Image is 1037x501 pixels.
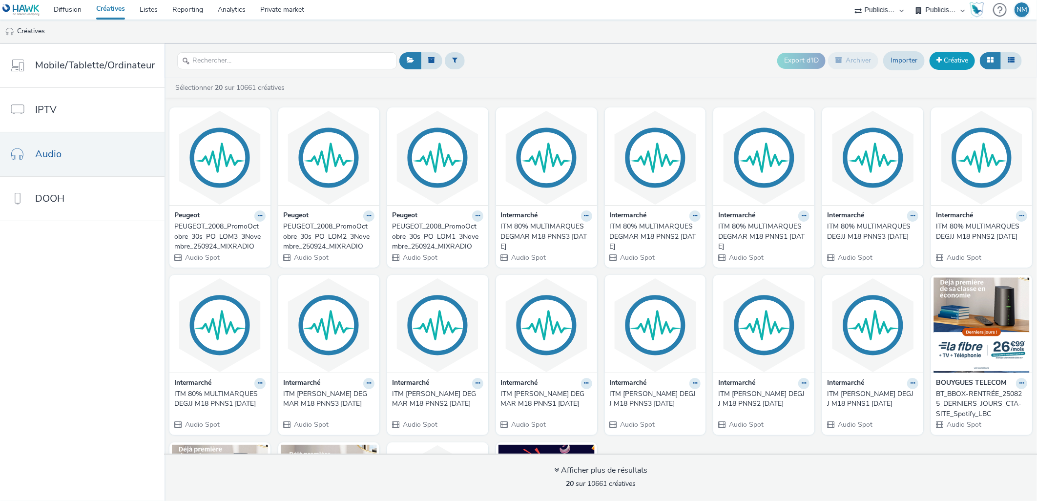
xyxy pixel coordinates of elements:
[177,52,397,69] input: Rechercher...
[35,58,155,72] span: Mobile/Tablette/Ordinateur
[1000,52,1022,69] button: Liste
[933,110,1030,205] img: ITM 80% MULTIMARQUES DEGJJ M18 PNNS2 12.09.25 visual
[728,420,764,429] span: Audio Spot
[174,389,266,409] a: ITM 80% MULTIMARQUES DEGJJ M18 PNNS1 [DATE]
[827,378,864,389] strong: Intermarché
[174,222,266,251] a: PEUGEOT_2008_PromoOctobre_30s_PO_LOM3_3Novembre_250924_MIXRADIO
[566,479,636,488] span: sur 10661 créatives
[402,253,437,262] span: Audio Spot
[281,277,377,373] img: ITM DANETTE DEGMAR M18 PNNS3 12.09.25 visual
[392,378,429,389] strong: Intermarché
[293,253,329,262] span: Audio Spot
[837,420,872,429] span: Audio Spot
[946,420,981,429] span: Audio Spot
[392,389,483,409] a: ITM [PERSON_NAME] DEGMAR M18 PNNS2 [DATE]
[883,51,925,70] a: Importer
[620,420,655,429] span: Audio Spot
[936,378,1007,389] strong: BOUYGUES TELECOM
[718,389,806,409] div: ITM [PERSON_NAME] DEGJJ M18 PNNS2 [DATE]
[293,420,329,429] span: Audio Spot
[610,389,697,409] div: ITM [PERSON_NAME] DEGJJ M18 PNNS3 [DATE]
[283,389,371,409] div: ITM [PERSON_NAME] DEGMAR M18 PNNS3 [DATE]
[827,222,918,242] a: ITM 80% MULTIMARQUES DEGJJ M18 PNNS3 [DATE]
[174,222,262,251] div: PEUGEOT_2008_PromoOctobre_30s_PO_LOM3_3Novembre_250924_MIXRADIO
[610,210,647,222] strong: Intermarché
[392,389,479,409] div: ITM [PERSON_NAME] DEGMAR M18 PNNS2 [DATE]
[718,210,755,222] strong: Intermarché
[498,277,595,373] img: ITM DANETTE DEGMAR M18 PNNS1 12.09.25 visual
[718,222,806,251] div: ITM 80% MULTIMARQUES DEGMAR M18 PNNS1 [DATE]
[501,389,588,409] div: ITM [PERSON_NAME] DEGMAR M18 PNNS1 [DATE]
[392,222,483,251] a: PEUGEOT_2008_PromoOctobre_30s_PO_LOM1_3Novembre_250924_MIXRADIO
[610,222,697,251] div: ITM 80% MULTIMARQUES DEGMAR M18 PNNS2 [DATE]
[827,222,914,242] div: ITM 80% MULTIMARQUES DEGJJ M18 PNNS3 [DATE]
[283,222,374,251] a: PEUGEOT_2008_PromoOctobre_30s_PO_LOM2_3Novembre_250924_MIXRADIO
[946,253,981,262] span: Audio Spot
[610,378,647,389] strong: Intermarché
[718,378,755,389] strong: Intermarché
[390,110,486,205] img: PEUGEOT_2008_PromoOctobre_30s_PO_LOM1_3Novembre_250924_MIXRADIO visual
[980,52,1001,69] button: Grille
[511,420,546,429] span: Audio Spot
[716,110,812,205] img: ITM 80% MULTIMARQUES DEGMAR M18 PNNS1 12.09.25 visual
[501,222,588,251] div: ITM 80% MULTIMARQUES DEGMAR M18 PNNS3 [DATE]
[970,2,984,18] img: Hawk Academy
[172,277,268,373] img: ITM 80% MULTIMARQUES DEGJJ M18 PNNS1 12.09.25 visual
[281,110,377,205] img: PEUGEOT_2008_PromoOctobre_30s_PO_LOM2_3Novembre_250924_MIXRADIO visual
[283,222,371,251] div: PEUGEOT_2008_PromoOctobre_30s_PO_LOM2_3Novembre_250924_MIXRADIO
[174,210,200,222] strong: Peugeot
[825,110,921,205] img: ITM 80% MULTIMARQUES DEGJJ M18 PNNS3 12.09.25 visual
[283,378,320,389] strong: Intermarché
[174,378,211,389] strong: Intermarché
[607,110,704,205] img: ITM 80% MULTIMARQUES DEGMAR M18 PNNS2 12.09.25 visual
[610,222,701,251] a: ITM 80% MULTIMARQUES DEGMAR M18 PNNS2 [DATE]
[610,389,701,409] a: ITM [PERSON_NAME] DEGJJ M18 PNNS3 [DATE]
[936,389,1023,419] div: BT_BBOX-RENTRÉE_250825_DERNIERS_JOURS_CTA-SITE_Spotify_LBC
[936,389,1027,419] a: BT_BBOX-RENTRÉE_250825_DERNIERS_JOURS_CTA-SITE_Spotify_LBC
[498,110,595,205] img: ITM 80% MULTIMARQUES DEGMAR M18 PNNS3 12.09.25 visual
[828,52,878,69] button: Archiver
[718,222,809,251] a: ITM 80% MULTIMARQUES DEGMAR M18 PNNS1 [DATE]
[970,2,988,18] a: Hawk Academy
[2,4,40,16] img: undefined Logo
[930,52,975,69] a: Créative
[1016,2,1027,17] div: NM
[511,253,546,262] span: Audio Spot
[936,222,1027,242] a: ITM 80% MULTIMARQUES DEGJJ M18 PNNS2 [DATE]
[172,110,268,205] img: PEUGEOT_2008_PromoOctobre_30s_PO_LOM3_3Novembre_250924_MIXRADIO visual
[716,277,812,373] img: ITM DANETTE DEGJJ M18 PNNS2 12.09.25 visual
[936,210,973,222] strong: Intermarché
[35,191,64,206] span: DOOH
[554,465,647,476] div: Afficher plus de résultats
[283,389,374,409] a: ITM [PERSON_NAME] DEGMAR M18 PNNS3 [DATE]
[35,147,62,161] span: Audio
[827,210,864,222] strong: Intermarché
[607,277,704,373] img: ITM DANETTE DEGJJ M18 PNNS3 12.09.25 visual
[718,389,809,409] a: ITM [PERSON_NAME] DEGJJ M18 PNNS2 [DATE]
[501,222,592,251] a: ITM 80% MULTIMARQUES DEGMAR M18 PNNS3 [DATE]
[215,83,223,92] strong: 20
[283,210,309,222] strong: Peugeot
[501,389,592,409] a: ITM [PERSON_NAME] DEGMAR M18 PNNS1 [DATE]
[936,222,1023,242] div: ITM 80% MULTIMARQUES DEGJJ M18 PNNS2 [DATE]
[827,389,918,409] a: ITM [PERSON_NAME] DEGJJ M18 PNNS1 [DATE]
[392,210,417,222] strong: Peugeot
[825,277,921,373] img: ITM DANETTE DEGJJ M18 PNNS1 12.09.25 visual
[184,420,220,429] span: Audio Spot
[837,253,872,262] span: Audio Spot
[501,210,538,222] strong: Intermarché
[728,253,764,262] span: Audio Spot
[933,277,1030,373] img: BT_BBOX-RENTRÉE_250825_DERNIERS_JOURS_CTA-SITE_Spotify_LBC visual
[827,389,914,409] div: ITM [PERSON_NAME] DEGJJ M18 PNNS1 [DATE]
[392,222,479,251] div: PEUGEOT_2008_PromoOctobre_30s_PO_LOM1_3Novembre_250924_MIXRADIO
[402,420,437,429] span: Audio Spot
[620,253,655,262] span: Audio Spot
[174,389,262,409] div: ITM 80% MULTIMARQUES DEGJJ M18 PNNS1 [DATE]
[174,83,289,92] a: Sélectionner sur 10661 créatives
[566,479,574,488] strong: 20
[390,277,486,373] img: ITM DANETTE DEGMAR M18 PNNS2 12.09.25 visual
[184,253,220,262] span: Audio Spot
[777,53,826,68] button: Export d'ID
[35,103,57,117] span: IPTV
